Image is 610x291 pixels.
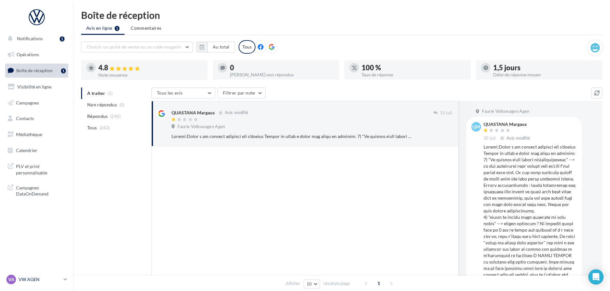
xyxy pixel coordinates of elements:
button: Filtrer par note [217,88,266,98]
div: Loremi:Dolor s am consect adipisci eli s'doeius Tempor in utlab e dolor mag aliqu en adminim: 7) ... [172,133,411,140]
span: Commentaires [131,25,161,31]
div: QUASTANA Margaux [484,122,531,126]
a: Contacts [4,112,70,125]
div: 4.8 [98,64,202,72]
span: Non répondus [87,102,117,108]
span: Avis modifié [507,135,530,141]
span: Campagnes [16,100,39,105]
button: Au total [207,42,235,52]
div: Boîte de réception [81,10,602,20]
a: VA VW AGEN [5,273,68,286]
a: Médiathèque [4,128,70,141]
span: Afficher [286,280,300,287]
span: (242) [110,114,121,119]
a: Opérations [4,48,70,61]
button: Au total [196,42,235,52]
span: Campagnes DataOnDemand [16,183,66,197]
span: Tous les avis [157,90,183,96]
span: Visibilité en ligne [17,84,51,89]
span: Faurie Volkswagen Agen [178,124,225,130]
span: Boîte de réception [16,68,53,73]
span: Faurie Volkswagen Agen [482,109,529,114]
span: Choisir un point de vente ou un code magasin [87,44,181,50]
span: PLV et print personnalisable [16,162,66,176]
div: Note moyenne [98,73,202,77]
button: 10 [304,280,320,288]
a: PLV et print personnalisable [4,159,70,178]
span: 10 [307,281,312,287]
div: 0 [230,64,334,71]
p: VW AGEN [19,276,61,283]
div: Délai de réponse moyen [493,73,597,77]
span: Tous [87,125,97,131]
a: Calendrier [4,144,70,157]
span: 10 juil. [440,110,453,116]
a: Campagnes [4,96,70,110]
button: Tous les avis [151,88,215,98]
span: QM [472,124,480,130]
div: QUASTANA Margaux [172,110,215,116]
span: (0) [119,102,125,107]
button: Notifications 1 [4,32,67,45]
span: (242) [99,125,110,130]
span: 1 [374,278,384,288]
span: Notifications [17,36,43,41]
span: Calendrier [16,148,37,153]
span: Contacts [16,116,34,121]
span: Répondus [87,113,108,119]
a: Visibilité en ligne [4,80,70,94]
div: 100 % [362,64,466,71]
span: Opérations [17,52,39,57]
span: Avis modifié [225,110,248,115]
div: Tous [239,40,255,54]
div: Open Intercom Messenger [588,269,604,285]
div: 1 [60,36,65,42]
span: Médiathèque [16,132,42,137]
button: Choisir un point de vente ou un code magasin [81,42,193,52]
span: 10 juil. [484,135,497,141]
div: [PERSON_NAME] non répondus [230,73,334,77]
div: 1,5 jours [493,64,597,71]
span: résultats/page [324,280,350,287]
span: VA [8,276,14,283]
a: Boîte de réception1 [4,64,70,77]
a: Campagnes DataOnDemand [4,181,70,200]
div: 1 [61,68,66,73]
div: Taux de réponse [362,73,466,77]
